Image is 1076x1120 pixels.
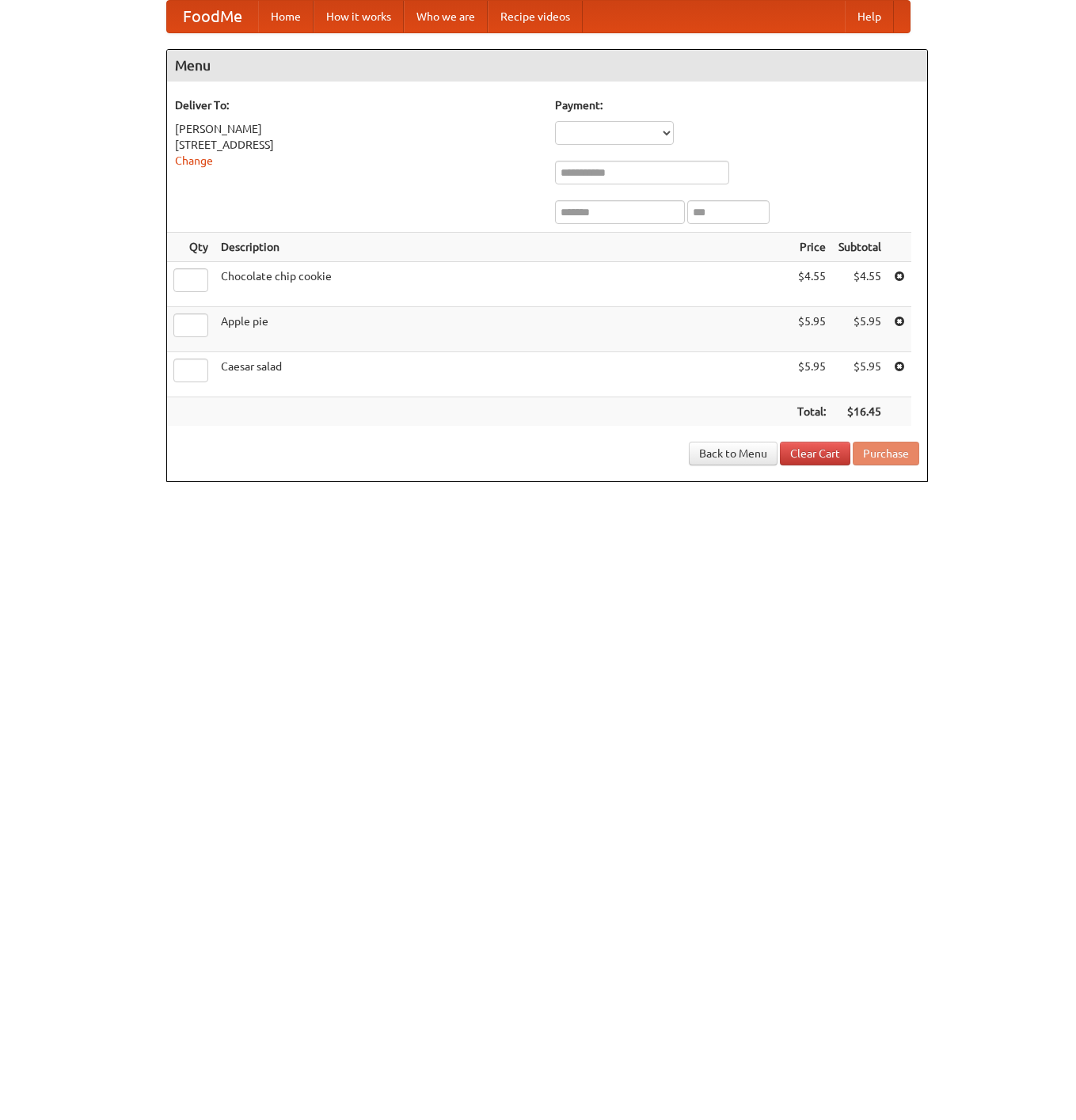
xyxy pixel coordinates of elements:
[215,262,791,307] td: Chocolate chip cookie
[791,262,832,307] td: $4.55
[832,307,888,352] td: $5.95
[215,307,791,352] td: Apple pie
[832,352,888,397] td: $5.95
[215,352,791,397] td: Caesar salad
[175,97,539,113] h5: Deliver To:
[167,1,258,32] a: FoodMe
[791,307,832,352] td: $5.95
[791,233,832,262] th: Price
[175,137,539,153] div: [STREET_ADDRESS]
[167,233,215,262] th: Qty
[555,97,919,113] h5: Payment:
[780,442,850,465] a: Clear Cart
[845,1,894,32] a: Help
[832,233,888,262] th: Subtotal
[832,262,888,307] td: $4.55
[404,1,488,32] a: Who we are
[175,154,213,167] a: Change
[488,1,583,32] a: Recipe videos
[175,121,539,137] div: [PERSON_NAME]
[832,397,888,427] th: $16.45
[791,397,832,427] th: Total:
[314,1,404,32] a: How it works
[791,352,832,397] td: $5.95
[853,442,919,465] button: Purchase
[689,442,778,465] a: Back to Menu
[215,233,791,262] th: Description
[167,50,927,82] h4: Menu
[258,1,314,32] a: Home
